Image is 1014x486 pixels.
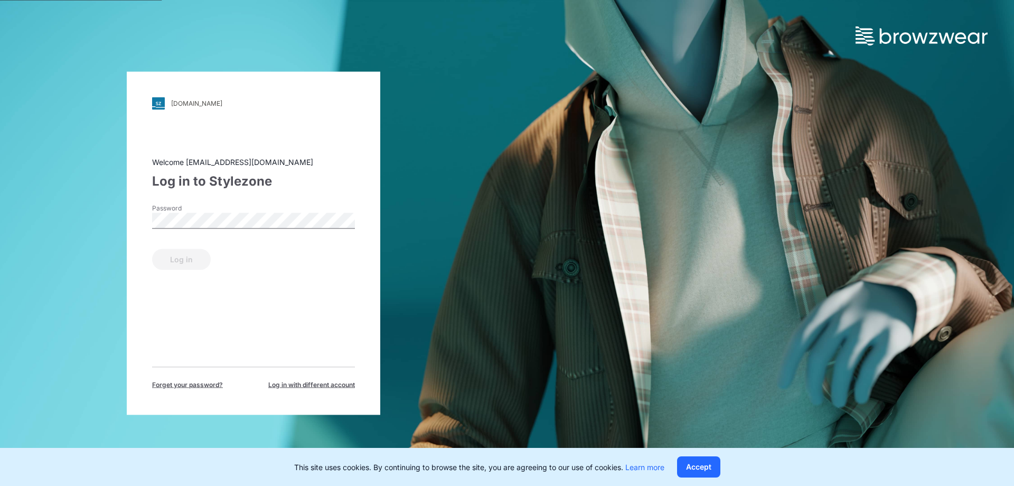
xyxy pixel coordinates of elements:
a: Learn more [625,463,664,472]
span: Log in with different account [268,380,355,389]
img: browzwear-logo.73288ffb.svg [856,26,988,45]
div: Log in to Stylezone [152,171,355,190]
p: This site uses cookies. By continuing to browse the site, you are agreeing to our use of cookies. [294,462,664,473]
div: Welcome [EMAIL_ADDRESS][DOMAIN_NAME] [152,156,355,167]
button: Accept [677,456,720,478]
a: [DOMAIN_NAME] [152,97,355,109]
span: Forget your password? [152,380,223,389]
img: svg+xml;base64,PHN2ZyB3aWR0aD0iMjgiIGhlaWdodD0iMjgiIHZpZXdCb3g9IjAgMCAyOCAyOCIgZmlsbD0ibm9uZSIgeG... [152,97,165,109]
div: [DOMAIN_NAME] [171,99,222,107]
label: Password [152,203,226,213]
